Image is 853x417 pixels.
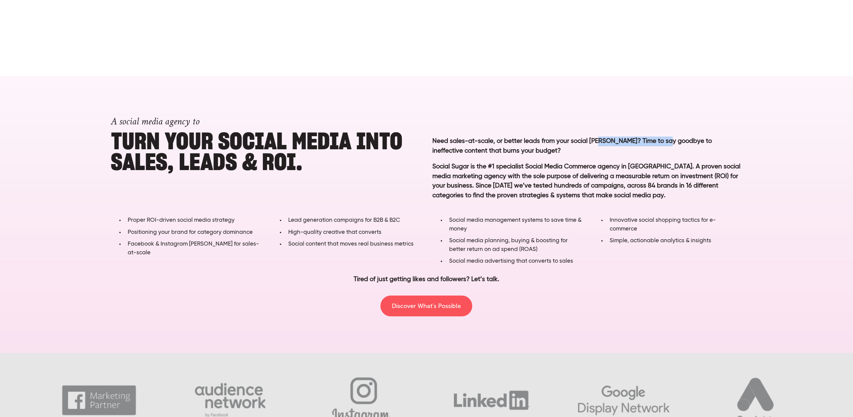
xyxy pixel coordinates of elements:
[288,217,400,223] span: Lead generation campaigns for B2B & B2C
[449,217,582,232] span: Social media management systems to save time & money
[288,229,381,235] span: High-quality creative that converts
[449,238,568,252] span: Social media planning, buying & boosting for better return on ad spend (ROAS)
[128,217,235,223] span: Proper ROI-driven social media strategy
[380,296,472,316] a: Discover What's Possible
[128,241,259,256] span: Facebook & Instagram [PERSON_NAME] for sales-at-scale
[432,137,742,156] p: Need sales-at-scale, or better leads from your social [PERSON_NAME]? Time to say goodbye to ineff...
[449,258,573,264] span: Social media advertising that converts to sales
[154,275,699,284] p: Tired of just getting likes and followers? Let’s talk.
[610,217,716,232] span: Innovative social shopping tactics for e-commerce
[610,238,711,244] span: Simple, actionable analytics & insights
[432,162,742,210] p: Social Sugar is the #1 specialist Social Media Commerce agency in [GEOGRAPHIC_DATA]. A proven soc...
[128,229,253,235] span: Positioning your brand for category dominance
[111,115,199,128] span: A social media agency to
[288,241,414,247] span: Social content that moves real business metrics
[111,106,421,172] h1: Turn YOUR SOCIAL MEDIA into SALES, LEADS & ROI.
